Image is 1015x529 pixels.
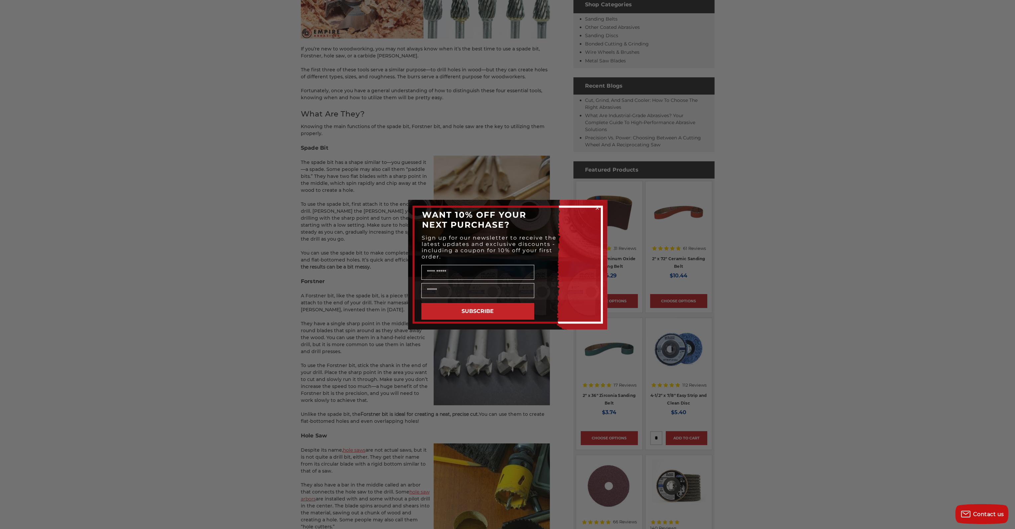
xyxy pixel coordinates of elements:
[594,205,601,211] button: Close dialog
[421,283,534,298] input: Email
[973,511,1004,517] span: Contact us
[955,504,1008,524] button: Contact us
[422,235,556,260] span: Sign up for our newsletter to receive the latest updates and exclusive discounts - including a co...
[422,210,526,230] span: WANT 10% OFF YOUR NEXT PURCHASE?
[421,303,534,320] button: SUBSCRIBE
